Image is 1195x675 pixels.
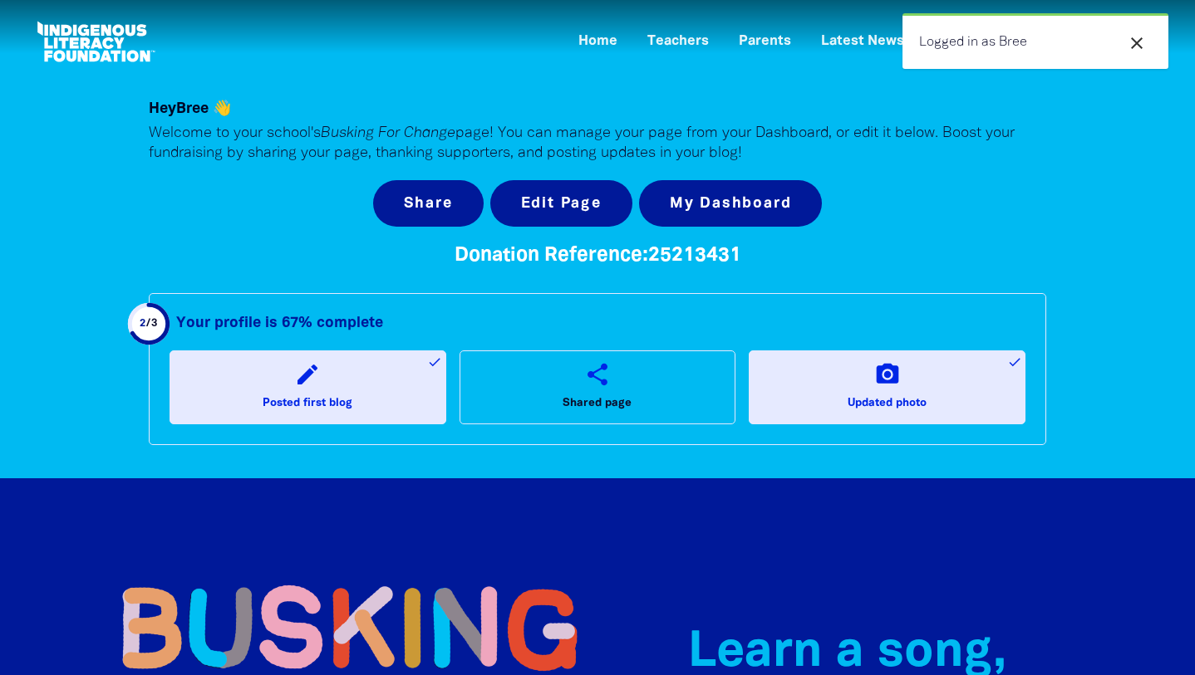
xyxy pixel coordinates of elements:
[1127,33,1147,53] i: close
[874,361,901,388] i: camera_alt
[584,361,611,388] i: share
[637,28,719,56] a: Teachers
[749,350,1025,423] a: camera_altUpdated photodone
[373,180,484,227] button: Share
[848,394,927,413] span: Updated photo
[140,319,146,328] span: 2
[427,355,442,369] i: done
[176,316,383,330] strong: Your profile is 67% complete
[563,394,632,413] span: Shared page
[811,28,914,56] a: Latest News
[729,28,801,56] a: Parents
[321,126,455,140] em: Busking For Change
[170,350,446,423] a: editPosted first blogdone
[460,350,736,423] a: shareShared page
[149,124,1046,164] p: Welcome to your school's page! You can manage your page from your Dashboard, or edit it below. Bo...
[140,314,159,334] div: / 3
[1122,32,1152,54] button: close
[902,13,1168,69] div: Logged in as Bree
[455,247,741,265] span: Donation Reference: 25213431
[263,394,352,413] span: Posted first blog
[490,180,632,227] button: Edit Page
[294,361,321,388] i: edit
[639,180,823,227] a: My Dashboard
[1007,355,1022,369] i: done
[149,102,231,115] span: Hey Bree 👋
[568,28,627,56] a: Home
